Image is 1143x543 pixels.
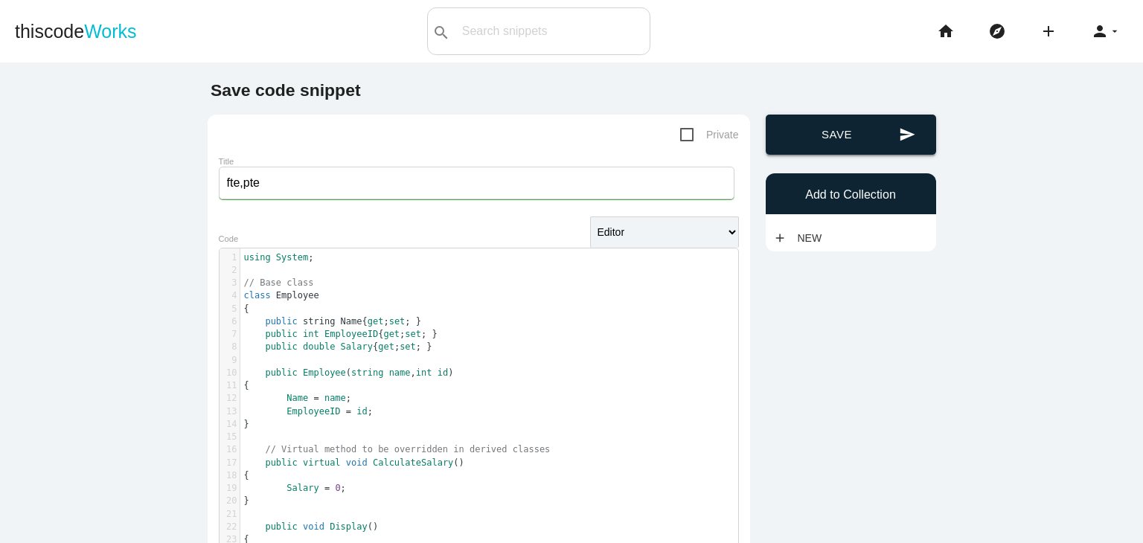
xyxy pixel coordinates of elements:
[244,470,249,481] span: {
[276,252,308,263] span: System
[400,341,416,352] span: set
[244,495,249,506] span: }
[286,406,340,417] span: EmployeeID
[219,157,234,166] label: Title
[220,521,240,533] div: 22
[211,80,361,100] b: Save code snippet
[416,367,432,378] span: int
[988,7,1006,55] i: explore
[220,328,240,341] div: 7
[324,329,378,339] span: EmployeeID
[341,341,373,352] span: Salary
[220,457,240,469] div: 17
[1040,7,1057,55] i: add
[244,341,432,352] span: { ; ; }
[220,379,240,392] div: 11
[432,9,450,57] i: search
[219,234,239,243] label: Code
[286,483,318,493] span: Salary
[244,329,438,339] span: { ; ; }
[220,469,240,482] div: 18
[276,290,319,301] span: Employee
[389,367,411,378] span: name
[773,225,787,251] i: add
[220,251,240,264] div: 1
[680,126,739,144] span: Private
[244,406,374,417] span: ;
[265,521,297,532] span: public
[335,483,340,493] span: 0
[84,21,136,42] span: Works
[303,341,335,352] span: double
[220,443,240,456] div: 16
[220,392,240,405] div: 12
[244,303,249,314] span: {
[265,316,297,327] span: public
[244,252,314,263] span: ;
[351,367,383,378] span: string
[330,521,368,532] span: Display
[220,341,240,353] div: 8
[773,188,929,202] h6: Add to Collection
[773,225,830,251] a: addNew
[244,277,314,288] span: // Base class
[244,252,271,263] span: using
[265,457,297,468] span: public
[346,457,368,468] span: void
[389,316,406,327] span: set
[220,431,240,443] div: 15
[244,521,379,532] span: ()
[15,7,137,55] a: thiscodeWorks
[220,405,240,418] div: 13
[244,483,346,493] span: ;
[937,7,955,55] i: home
[428,8,455,54] button: search
[383,329,400,339] span: get
[244,419,249,429] span: }
[1091,7,1109,55] i: person
[220,508,240,521] div: 21
[220,482,240,495] div: 19
[405,329,421,339] span: set
[220,315,240,328] div: 6
[219,167,734,199] input: What does this code do?
[220,289,240,302] div: 4
[244,367,454,378] span: ( , )
[303,521,324,532] span: void
[244,380,249,391] span: {
[220,277,240,289] div: 3
[265,329,297,339] span: public
[265,341,297,352] span: public
[356,406,367,417] span: id
[455,16,650,47] input: Search snippets
[1109,7,1121,55] i: arrow_drop_down
[286,393,308,403] span: Name
[324,483,330,493] span: =
[303,329,319,339] span: int
[368,316,384,327] span: get
[244,316,422,327] span: { ; ; }
[220,303,240,315] div: 5
[244,290,271,301] span: class
[373,457,453,468] span: CalculateSalary
[220,354,240,367] div: 9
[313,393,318,403] span: =
[244,457,464,468] span: ()
[346,406,351,417] span: =
[438,367,448,378] span: id
[220,367,240,379] div: 10
[324,393,346,403] span: name
[220,418,240,431] div: 14
[220,264,240,277] div: 2
[303,367,346,378] span: Employee
[766,115,936,155] button: sendSave
[378,341,394,352] span: get
[303,457,341,468] span: virtual
[303,316,335,327] span: string
[341,316,362,327] span: Name
[244,393,352,403] span: ;
[265,444,550,454] span: // Virtual method to be overridden in derived classes
[265,367,297,378] span: public
[220,495,240,507] div: 20
[899,115,915,155] i: send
